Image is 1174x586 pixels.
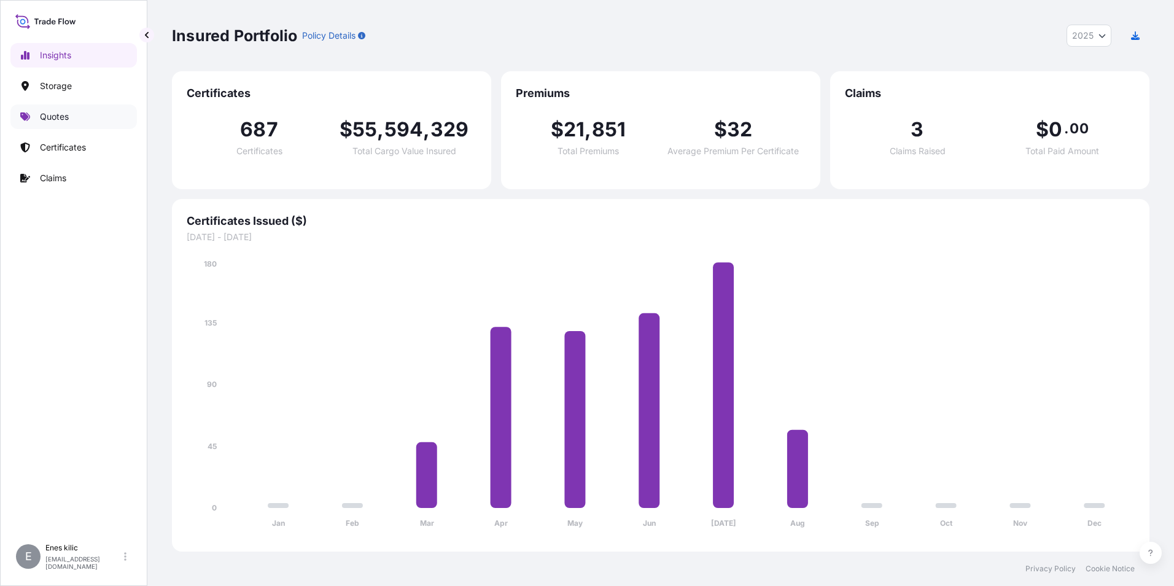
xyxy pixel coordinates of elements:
span: 3 [911,120,923,139]
p: Policy Details [302,29,356,42]
span: , [585,120,591,139]
tspan: Feb [346,518,359,528]
span: 851 [592,120,626,139]
button: Year Selector [1067,25,1111,47]
span: 687 [240,120,278,139]
span: E [25,550,32,563]
a: Quotes [10,104,137,129]
span: Total Premiums [558,147,619,155]
p: Insured Portfolio [172,26,297,45]
a: Cookie Notice [1086,564,1135,574]
span: Total Paid Amount [1025,147,1099,155]
span: 21 [564,120,585,139]
tspan: 45 [208,442,217,451]
span: 55 [352,120,377,139]
span: Claims [845,86,1135,101]
span: . [1064,123,1068,133]
tspan: [DATE] [711,518,736,528]
tspan: Apr [494,518,508,528]
tspan: 0 [212,503,217,512]
a: Storage [10,74,137,98]
p: Enes kilic [45,543,122,553]
span: 32 [727,120,752,139]
tspan: 180 [204,259,217,268]
span: Premiums [516,86,806,101]
span: 2025 [1072,29,1094,42]
span: Average Premium Per Certificate [667,147,799,155]
span: , [423,120,430,139]
tspan: Nov [1013,518,1028,528]
span: , [377,120,384,139]
tspan: Mar [420,518,434,528]
span: $ [1036,120,1049,139]
a: Claims [10,166,137,190]
tspan: Sep [865,518,879,528]
a: Certificates [10,135,137,160]
tspan: Dec [1087,518,1102,528]
tspan: 90 [207,380,217,389]
a: Insights [10,43,137,68]
span: 00 [1070,123,1088,133]
tspan: May [567,518,583,528]
p: Certificates [40,141,86,154]
span: Total Cargo Value Insured [352,147,456,155]
span: 594 [384,120,424,139]
span: Claims Raised [890,147,946,155]
span: $ [714,120,727,139]
p: Quotes [40,111,69,123]
p: [EMAIL_ADDRESS][DOMAIN_NAME] [45,555,122,570]
span: 0 [1049,120,1062,139]
p: Storage [40,80,72,92]
span: Certificates [236,147,282,155]
span: Certificates Issued ($) [187,214,1135,229]
tspan: Jun [643,518,656,528]
span: $ [340,120,352,139]
tspan: 135 [204,318,217,327]
tspan: Oct [940,518,953,528]
span: [DATE] - [DATE] [187,231,1135,243]
tspan: Jan [272,518,285,528]
span: Certificates [187,86,476,101]
span: $ [551,120,564,139]
span: 329 [430,120,469,139]
p: Insights [40,49,71,61]
tspan: Aug [790,518,805,528]
a: Privacy Policy [1025,564,1076,574]
p: Claims [40,172,66,184]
